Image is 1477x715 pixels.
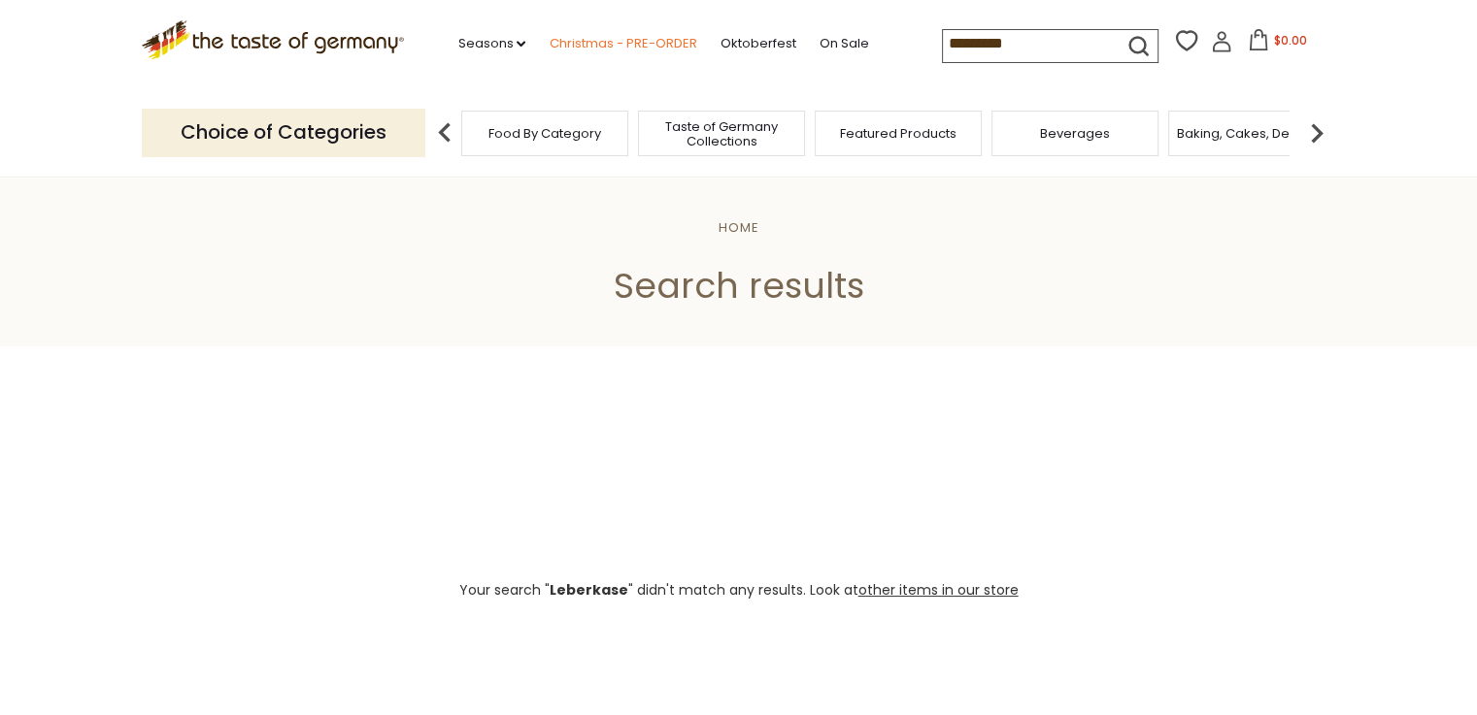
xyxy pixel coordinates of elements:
[720,33,795,54] a: Oktoberfest
[459,580,1019,600] span: Your search " " didn't match any results. Look at
[142,109,425,156] p: Choice of Categories
[550,580,628,600] b: Leberkase
[1236,29,1319,58] button: $0.00
[60,264,1417,308] h1: Search results
[1177,126,1327,141] a: Baking, Cakes, Desserts
[819,33,868,54] a: On Sale
[858,580,1019,600] a: other items in our store
[488,126,601,141] a: Food By Category
[1273,32,1306,49] span: $0.00
[425,114,464,152] img: previous arrow
[718,218,758,237] a: Home
[1040,126,1110,141] a: Beverages
[840,126,957,141] a: Featured Products
[549,33,696,54] a: Christmas - PRE-ORDER
[644,119,799,148] a: Taste of Germany Collections
[1297,114,1336,152] img: next arrow
[457,33,525,54] a: Seasons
